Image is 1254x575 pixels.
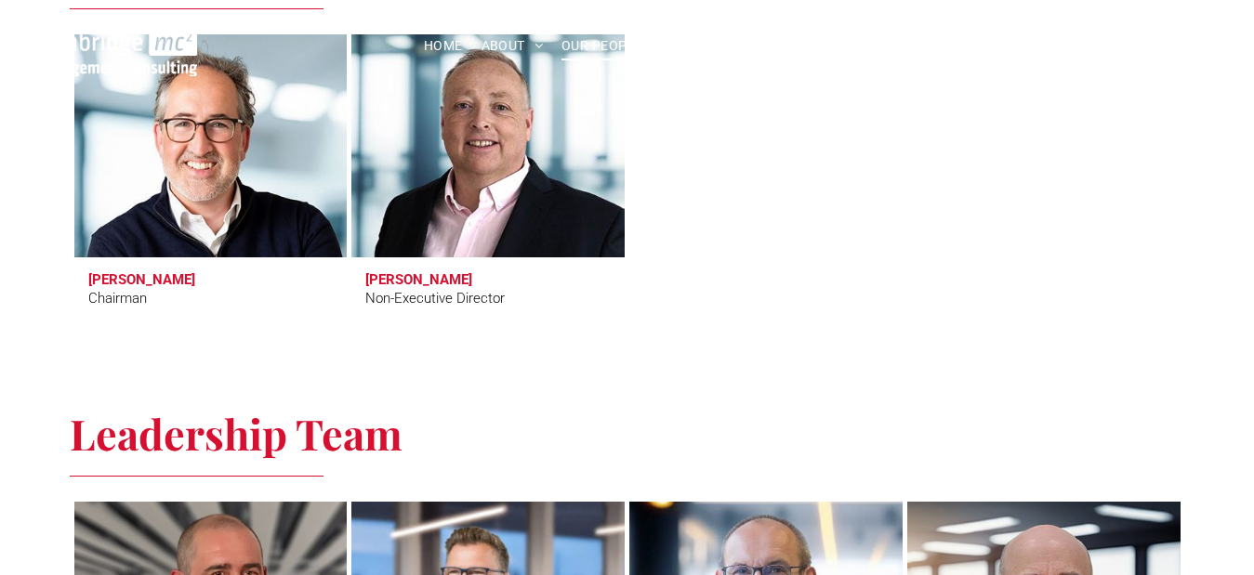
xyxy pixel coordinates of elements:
a: CASE STUDIES [951,32,1059,60]
a: CONTACT [1138,32,1217,60]
a: HOME [415,32,472,60]
h3: [PERSON_NAME] [88,271,195,288]
div: Chairman [88,288,147,309]
img: Go to Homepage [35,26,198,76]
a: INSIGHTS [1059,32,1138,60]
a: STARTUPS [867,32,950,60]
span: Leadership Team [70,405,403,461]
h3: [PERSON_NAME] [365,271,472,288]
div: Non-Executive Director [365,288,505,309]
a: OUR PEOPLE [552,32,652,60]
a: MARKETS [770,32,867,60]
a: ABOUT [472,32,553,60]
a: WHAT WE DO [652,32,770,60]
